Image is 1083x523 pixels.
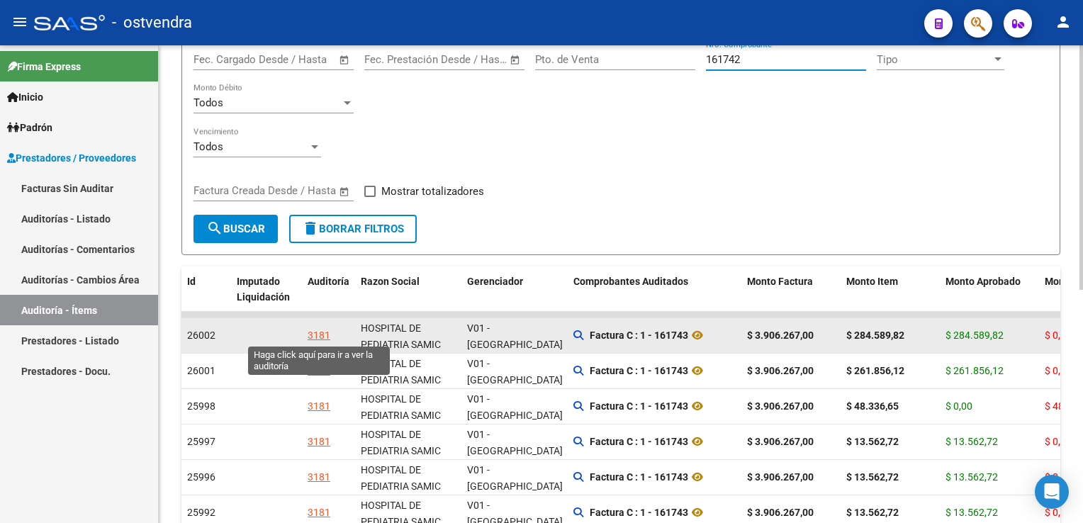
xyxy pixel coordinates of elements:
span: Firma Express [7,59,81,74]
span: Monto Aprobado [945,276,1021,287]
strong: Factura C : 1 - 161743 [590,471,688,483]
span: Razon Social [361,276,420,287]
strong: $ 3.906.267,00 [747,507,814,518]
strong: $ 3.906.267,00 [747,400,814,412]
input: Fecha fin [264,184,332,197]
span: $ 0,00 [1045,436,1072,447]
strong: $ 3.906.267,00 [747,436,814,447]
span: Monto Item [846,276,898,287]
strong: Factura C : 1 - 161743 [590,436,688,447]
span: V01 - [GEOGRAPHIC_DATA] [467,358,563,386]
strong: Factura C : 1 - 161743 [590,365,688,376]
datatable-header-cell: Comprobantes Auditados [568,266,741,313]
span: Imputado Liquidación [237,276,290,303]
div: HOSPITAL DE PEDIATRIA SAMIC "PROFESOR [PERSON_NAME]" [361,391,456,456]
datatable-header-cell: Imputado Liquidación [231,266,302,313]
input: Fecha fin [264,53,332,66]
span: 25996 [187,471,215,483]
datatable-header-cell: Id [181,266,231,313]
span: $ 13.562,72 [945,507,998,518]
input: Fecha inicio [193,53,251,66]
button: Buscar [193,215,278,243]
mat-icon: menu [11,13,28,30]
input: Fecha fin [434,53,503,66]
div: - 30615915544 [361,427,456,507]
span: V01 - [GEOGRAPHIC_DATA] [467,393,563,421]
datatable-header-cell: Monto Aprobado [940,266,1039,313]
strong: Factura C : 1 - 161743 [590,507,688,518]
strong: $ 13.562,72 [846,507,899,518]
div: 3181 [308,469,330,485]
span: Todos [193,96,223,109]
button: Open calendar [337,52,353,68]
div: Open Intercom Messenger [1035,475,1069,509]
div: HOSPITAL DE PEDIATRIA SAMIC "PROFESOR [PERSON_NAME]" [361,356,456,420]
span: 26002 [187,330,215,341]
span: Prestadores / Proveedores [7,150,136,166]
div: - 30615915544 [361,391,456,472]
button: Open calendar [507,52,524,68]
strong: $ 13.562,72 [846,436,899,447]
span: $ 284.589,82 [945,330,1004,341]
span: $ 261.856,12 [945,365,1004,376]
span: $ 0,00 [945,400,972,412]
span: Buscar [206,223,265,235]
input: Fecha inicio [364,53,422,66]
datatable-header-cell: Gerenciador [461,266,568,313]
span: V01 - [GEOGRAPHIC_DATA] [467,429,563,456]
span: V01 - [GEOGRAPHIC_DATA] [467,322,563,350]
mat-icon: delete [302,220,319,237]
span: - ostvendra [112,7,192,38]
span: $ 13.562,72 [945,471,998,483]
strong: $ 3.906.267,00 [747,365,814,376]
button: Open calendar [337,184,353,200]
span: $ 0,00 [1045,507,1072,518]
span: Inicio [7,89,43,105]
strong: $ 13.562,72 [846,471,899,483]
div: HOSPITAL DE PEDIATRIA SAMIC "PROFESOR [PERSON_NAME]" [361,320,456,385]
mat-icon: search [206,220,223,237]
span: Padrón [7,120,52,135]
strong: Factura C : 1 - 161743 [590,330,688,341]
datatable-header-cell: Auditoría [302,266,355,313]
div: 3181 [308,327,330,344]
div: 3181 [308,434,330,450]
mat-icon: person [1055,13,1072,30]
span: Mostrar totalizadores [381,183,484,200]
span: 25998 [187,400,215,412]
span: Borrar Filtros [302,223,404,235]
span: 25992 [187,507,215,518]
datatable-header-cell: Monto Factura [741,266,841,313]
span: $ 0,00 [1045,365,1072,376]
input: Fecha inicio [193,184,251,197]
datatable-header-cell: Monto Item [841,266,940,313]
strong: $ 3.906.267,00 [747,330,814,341]
span: V01 - [GEOGRAPHIC_DATA] [467,464,563,492]
span: 25997 [187,436,215,447]
strong: $ 284.589,82 [846,330,904,341]
span: $ 13.562,72 [945,436,998,447]
div: HOSPITAL DE PEDIATRIA SAMIC "PROFESOR [PERSON_NAME]" [361,427,456,491]
div: 3181 [308,363,330,379]
strong: $ 261.856,12 [846,365,904,376]
div: 3181 [308,398,330,415]
div: - 30615915544 [361,320,456,401]
span: $ 0,00 [1045,471,1072,483]
button: Borrar Filtros [289,215,417,243]
span: Tipo [877,53,992,66]
datatable-header-cell: Razon Social [355,266,461,313]
span: Comprobantes Auditados [573,276,688,287]
span: Todos [193,140,223,153]
strong: Factura C : 1 - 161743 [590,400,688,412]
strong: $ 48.336,65 [846,400,899,412]
span: Auditoría [308,276,349,287]
span: 26001 [187,365,215,376]
div: - 30615915544 [361,356,456,437]
strong: $ 3.906.267,00 [747,471,814,483]
span: Gerenciador [467,276,523,287]
span: $ 0,00 [1045,330,1072,341]
span: Id [187,276,196,287]
div: 3181 [308,505,330,521]
span: Monto Factura [747,276,813,287]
